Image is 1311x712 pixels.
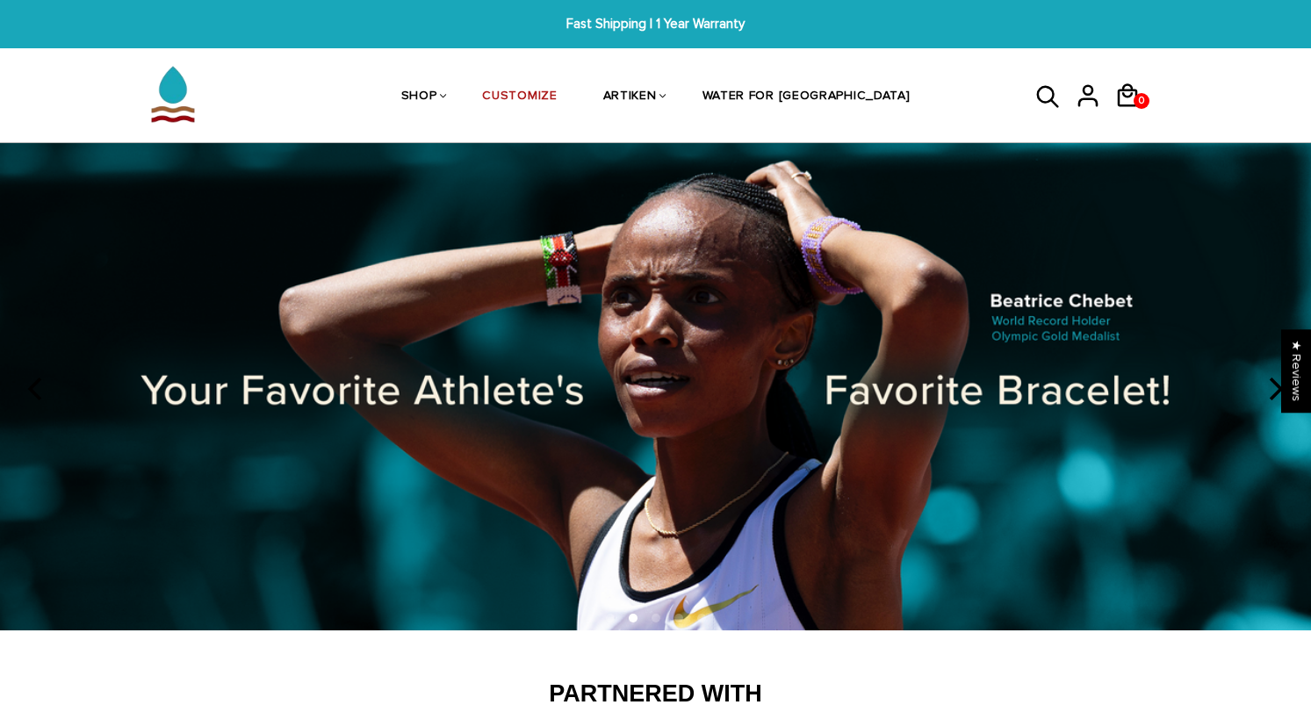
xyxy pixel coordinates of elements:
[401,51,437,144] a: SHOP
[603,51,657,144] a: ARTIKEN
[1255,370,1293,409] button: next
[18,370,56,409] button: previous
[404,14,907,34] span: Fast Shipping | 1 Year Warranty
[1114,114,1154,117] a: 0
[155,680,1156,709] h2: Partnered With
[702,51,911,144] a: WATER FOR [GEOGRAPHIC_DATA]
[1281,329,1311,413] div: Click to open Judge.me floating reviews tab
[1135,89,1149,113] span: 0
[482,51,557,144] a: CUSTOMIZE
